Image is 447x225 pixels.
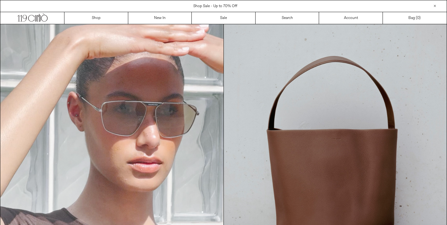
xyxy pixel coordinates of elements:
[417,16,419,21] span: 0
[192,12,256,24] a: Sale
[64,12,128,24] a: Shop
[256,12,319,24] a: Search
[319,12,383,24] a: Account
[128,12,192,24] a: New In
[193,4,237,9] a: Shop Sale - Up to 70% Off
[417,15,421,21] span: )
[383,12,447,24] a: Bag ()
